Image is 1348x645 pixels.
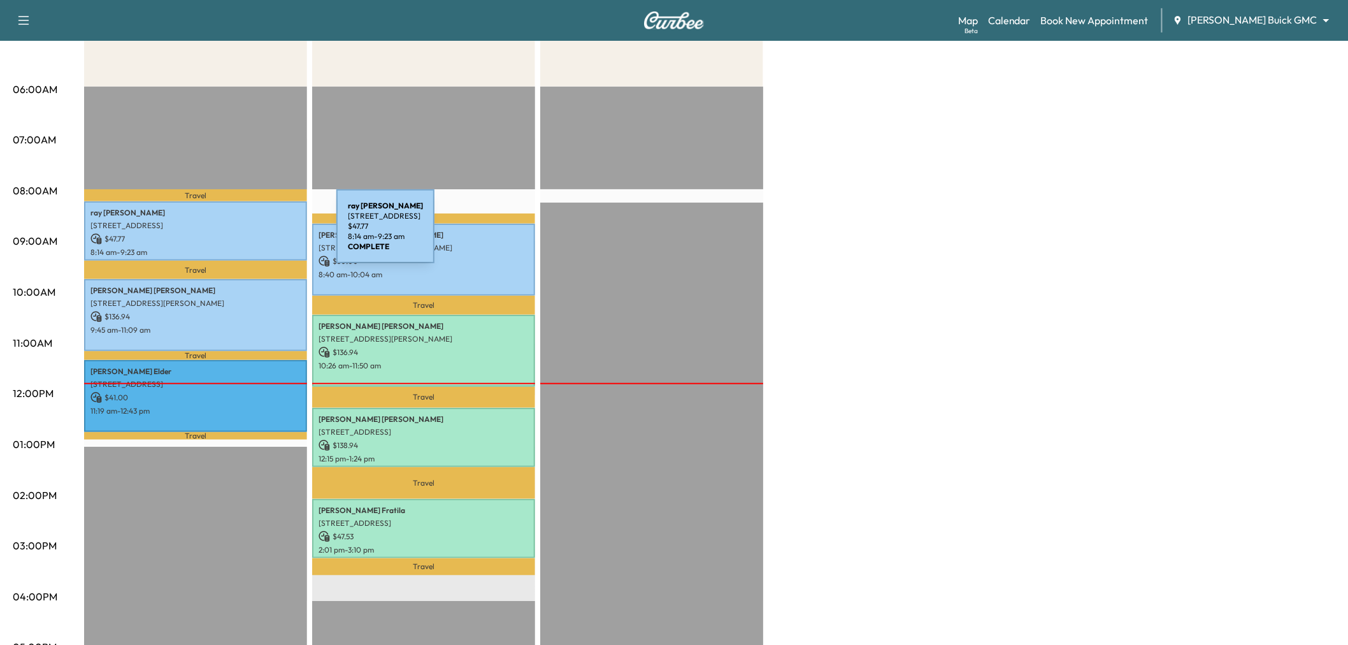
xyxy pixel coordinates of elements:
[643,11,705,29] img: Curbee Logo
[90,286,301,296] p: [PERSON_NAME] [PERSON_NAME]
[90,366,301,377] p: [PERSON_NAME] Elder
[319,545,529,555] p: 2:01 pm - 3:10 pm
[90,325,301,335] p: 9:45 am - 11:09 am
[319,334,529,344] p: [STREET_ADDRESS][PERSON_NAME]
[90,311,301,322] p: $ 136.94
[90,208,301,218] p: ray [PERSON_NAME]
[964,26,978,36] div: Beta
[13,437,55,452] p: 01:00PM
[319,518,529,528] p: [STREET_ADDRESS]
[13,183,57,198] p: 08:00AM
[319,321,529,331] p: [PERSON_NAME] [PERSON_NAME]
[319,270,529,280] p: 8:40 am - 10:04 am
[319,256,529,267] p: $ 30.00
[312,387,535,409] p: Travel
[312,296,535,315] p: Travel
[13,284,55,300] p: 10:00AM
[319,427,529,437] p: [STREET_ADDRESS]
[312,214,535,224] p: Travel
[90,233,301,245] p: $ 47.77
[84,432,307,440] p: Travel
[319,361,529,371] p: 10:26 am - 11:50 am
[319,454,529,464] p: 12:15 pm - 1:24 pm
[84,189,307,201] p: Travel
[90,221,301,231] p: [STREET_ADDRESS]
[84,261,307,280] p: Travel
[1041,13,1149,28] a: Book New Appointment
[84,351,307,359] p: Travel
[13,488,57,503] p: 02:00PM
[13,82,57,97] p: 06:00AM
[13,233,57,249] p: 09:00AM
[13,589,57,604] p: 04:00PM
[90,247,301,257] p: 8:14 am - 9:23 am
[319,414,529,424] p: [PERSON_NAME] [PERSON_NAME]
[90,406,301,416] p: 11:19 am - 12:43 pm
[319,243,529,253] p: [STREET_ADDRESS][PERSON_NAME]
[90,379,301,389] p: [STREET_ADDRESS]
[13,335,52,351] p: 11:00AM
[988,13,1031,28] a: Calendar
[319,531,529,542] p: $ 47.53
[319,230,529,240] p: [PERSON_NAME] [PERSON_NAME]
[1188,13,1317,27] span: [PERSON_NAME] Buick GMC
[312,467,535,499] p: Travel
[312,558,535,576] p: Travel
[319,505,529,516] p: [PERSON_NAME] Fratila
[90,392,301,403] p: $ 41.00
[958,13,978,28] a: MapBeta
[13,386,54,401] p: 12:00PM
[90,298,301,308] p: [STREET_ADDRESS][PERSON_NAME]
[319,440,529,451] p: $ 138.94
[319,347,529,358] p: $ 136.94
[13,132,56,147] p: 07:00AM
[13,538,57,553] p: 03:00PM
